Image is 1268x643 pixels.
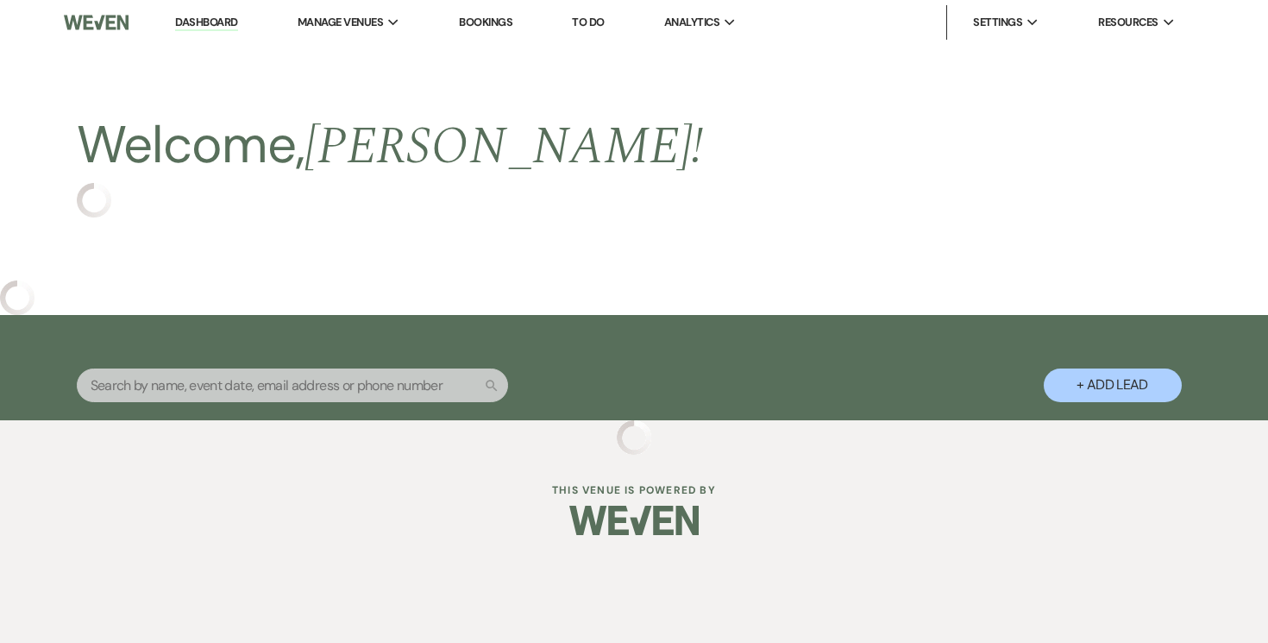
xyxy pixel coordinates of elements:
[973,14,1022,31] span: Settings
[298,14,383,31] span: Manage Venues
[77,183,111,217] img: loading spinner
[1044,369,1182,402] button: + Add Lead
[64,4,129,41] img: Weven Logo
[664,14,719,31] span: Analytics
[77,369,508,402] input: Search by name, event date, email address or phone number
[77,109,704,183] h2: Welcome,
[617,420,651,455] img: loading spinner
[175,15,237,31] a: Dashboard
[459,15,512,29] a: Bookings
[1098,14,1158,31] span: Resources
[304,107,703,186] span: [PERSON_NAME] !
[569,490,699,551] img: Weven Logo
[572,15,604,29] a: To Do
